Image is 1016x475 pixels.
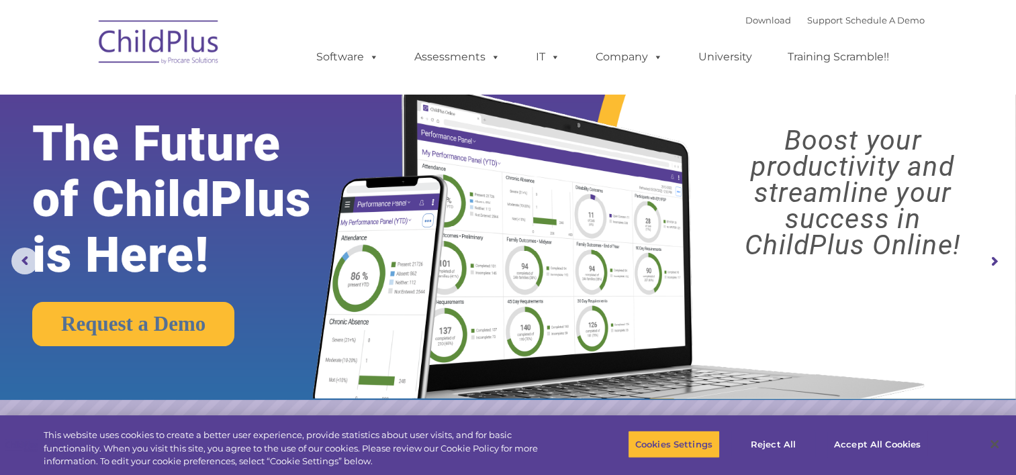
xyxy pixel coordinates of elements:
div: This website uses cookies to create a better user experience, provide statistics about user visit... [44,429,559,468]
a: IT [522,44,573,70]
a: Schedule A Demo [845,15,925,25]
a: Support [807,15,843,25]
font: | [745,15,925,25]
a: Company [582,44,676,70]
button: Close [980,429,1009,459]
button: Cookies Settings [628,430,720,458]
a: Training Scramble!! [774,44,903,70]
rs-layer: The Future of ChildPlus is Here! [32,116,357,283]
span: Phone number [187,144,244,154]
rs-layer: Boost your productivity and streamline your success in ChildPlus Online! [702,127,1003,258]
img: ChildPlus by Procare Solutions [92,11,226,78]
a: Assessments [401,44,514,70]
a: Download [745,15,791,25]
span: Last name [187,89,228,99]
a: Software [303,44,392,70]
button: Accept All Cookies [827,430,928,458]
button: Reject All [731,430,815,458]
a: Request a Demo [32,302,234,346]
a: University [685,44,766,70]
